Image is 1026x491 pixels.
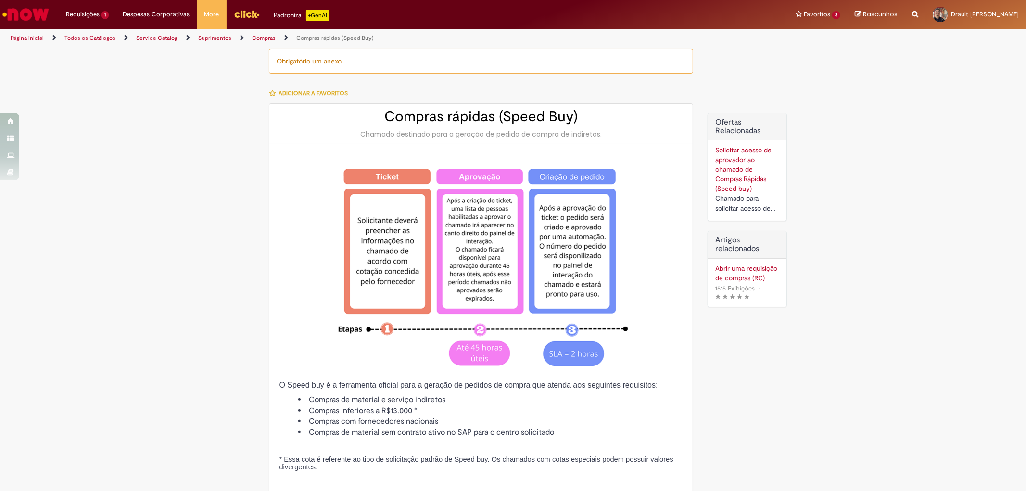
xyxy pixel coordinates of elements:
a: Abrir uma requisição de compras (RC) [715,264,779,283]
div: Padroniza [274,10,329,21]
h2: Ofertas Relacionadas [715,118,779,135]
div: Chamado para solicitar acesso de aprovador ao ticket de Speed buy [715,193,779,214]
span: Favoritos [804,10,830,19]
ul: Trilhas de página [7,29,677,47]
li: Compras com fornecedores nacionais [298,416,683,427]
span: Requisições [66,10,100,19]
span: More [204,10,219,19]
a: Compras [252,34,276,42]
h2: Compras rápidas (Speed Buy) [279,109,683,125]
button: Adicionar a Favoritos [269,83,353,103]
img: ServiceNow [1,5,51,24]
span: 3 [832,11,840,19]
span: 1 [101,11,109,19]
a: Rascunhos [855,10,898,19]
span: Adicionar a Favoritos [279,89,348,97]
li: Compras de material sem contrato ativo no SAP para o centro solicitado [298,427,683,438]
a: Todos os Catálogos [64,34,115,42]
h3: Artigos relacionados [715,236,779,253]
li: Compras inferiores a R$13.000 * [298,405,683,416]
span: 1515 Exibições [715,284,755,292]
span: * Essa cota é referente ao tipo de solicitação padrão de Speed buy. Os chamados com cotas especia... [279,455,673,471]
p: +GenAi [306,10,329,21]
a: Compras rápidas (Speed Buy) [296,34,374,42]
a: Suprimentos [198,34,231,42]
span: Despesas Corporativas [123,10,190,19]
span: Rascunhos [863,10,898,19]
div: Chamado destinado para a geração de pedido de compra de indiretos. [279,129,683,139]
span: • [757,282,762,295]
a: Solicitar acesso de aprovador ao chamado de Compras Rápidas (Speed buy) [715,146,772,193]
a: Página inicial [11,34,44,42]
a: Service Catalog [136,34,177,42]
div: Ofertas Relacionadas [708,113,787,221]
li: Compras de material e serviço indiretos [298,394,683,405]
span: O Speed buy é a ferramenta oficial para a geração de pedidos de compra que atenda aos seguintes r... [279,381,658,389]
div: Obrigatório um anexo. [269,49,693,74]
span: Drault [PERSON_NAME] [951,10,1019,18]
img: click_logo_yellow_360x200.png [234,7,260,21]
